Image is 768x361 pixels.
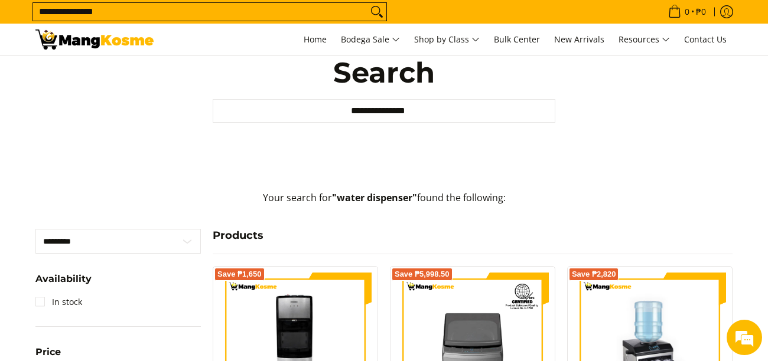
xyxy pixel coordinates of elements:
[548,24,610,55] a: New Arrivals
[6,238,225,279] textarea: Type your message and hit 'Enter'
[217,271,262,278] span: Save ₱1,650
[213,55,555,90] h1: Search
[335,24,406,55] a: Bodega Sale
[213,229,733,242] h4: Products
[367,3,386,21] button: Search
[665,5,710,18] span: •
[165,24,733,55] nav: Main Menu
[613,24,676,55] a: Resources
[194,6,222,34] div: Minimize live chat window
[488,24,546,55] a: Bulk Center
[69,106,163,225] span: We're online!
[35,191,733,217] p: Your search for found the following:
[35,293,82,311] a: In stock
[35,274,92,293] summary: Open
[341,32,400,47] span: Bodega Sale
[554,34,604,45] span: New Arrivals
[332,191,417,204] strong: "water dispenser"
[619,32,670,47] span: Resources
[298,24,333,55] a: Home
[35,29,154,50] img: Search: 7 results found for &quot;water dispenser&quot; | Mang Kosme
[414,32,480,47] span: Shop by Class
[684,34,727,45] span: Contact Us
[395,271,450,278] span: Save ₱5,998.50
[35,347,61,357] span: Price
[572,271,616,278] span: Save ₱2,820
[35,274,92,284] span: Availability
[408,24,486,55] a: Shop by Class
[678,24,733,55] a: Contact Us
[61,66,198,81] div: Chat with us now
[304,34,327,45] span: Home
[683,8,691,16] span: 0
[694,8,708,16] span: ₱0
[494,34,540,45] span: Bulk Center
